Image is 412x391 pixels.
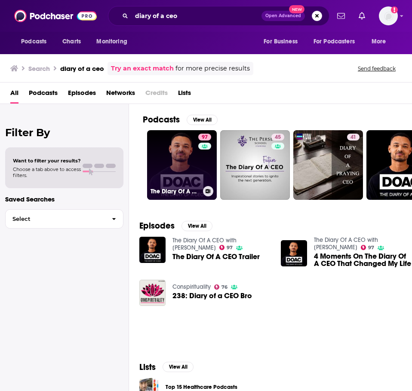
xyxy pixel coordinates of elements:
[90,34,138,50] button: open menu
[172,253,260,260] a: The Diary Of A CEO Trailer
[13,158,81,164] span: Want to filter your results?
[172,237,237,251] a: The Diary Of A CEO with Steven Bartlett
[372,36,386,48] span: More
[368,246,374,250] span: 97
[29,86,58,104] a: Podcasts
[314,36,355,48] span: For Podcasters
[10,86,18,104] a: All
[106,86,135,104] a: Networks
[139,280,166,306] img: 238: Diary of a CEO Bro
[289,5,304,13] span: New
[220,130,290,200] a: 45
[14,8,97,24] img: Podchaser - Follow, Share and Rate Podcasts
[271,134,284,141] a: 45
[163,362,194,372] button: View All
[265,14,301,18] span: Open Advanced
[261,11,305,21] button: Open AdvancedNew
[5,126,123,139] h2: Filter By
[202,133,208,142] span: 97
[57,34,86,50] a: Charts
[5,195,123,203] p: Saved Searches
[151,188,200,195] h3: The Diary Of A CEO with [PERSON_NAME]
[275,133,281,142] span: 45
[13,166,81,178] span: Choose a tab above to access filters.
[96,36,127,48] span: Monitoring
[361,245,375,250] a: 97
[219,245,233,250] a: 97
[347,134,360,141] a: 41
[391,6,398,13] svg: Add a profile image
[227,246,233,250] span: 97
[334,9,348,23] a: Show notifications dropdown
[108,6,329,26] div: Search podcasts, credits, & more...
[351,133,356,142] span: 41
[221,285,228,289] span: 76
[172,283,211,290] a: Conspirituality
[181,221,212,231] button: View All
[366,34,397,50] button: open menu
[293,130,363,200] a: 41
[6,216,105,222] span: Select
[198,134,211,141] a: 97
[258,34,308,50] button: open menu
[139,220,175,231] h2: Episodes
[264,36,298,48] span: For Business
[62,36,81,48] span: Charts
[355,9,369,23] a: Show notifications dropdown
[139,220,212,231] a: EpisodesView All
[28,64,50,73] h3: Search
[187,115,218,125] button: View All
[147,130,217,200] a: 97The Diary Of A CEO with [PERSON_NAME]
[214,284,228,290] a: 76
[379,6,398,25] button: Show profile menu
[379,6,398,25] img: User Profile
[139,362,156,373] h2: Lists
[21,36,46,48] span: Podcasts
[172,292,252,299] a: 238: Diary of a CEO Bro
[15,34,58,50] button: open menu
[175,64,250,73] span: for more precise results
[143,114,180,125] h2: Podcasts
[111,64,174,73] a: Try an exact match
[132,9,261,23] input: Search podcasts, credits, & more...
[143,114,218,125] a: PodcastsView All
[379,6,398,25] span: Logged in as GregKubie
[314,236,378,251] a: The Diary Of A CEO with Steven Bartlett
[314,253,412,267] a: 4 Moments On The Diary Of A CEO That Changed My Life
[308,34,367,50] button: open menu
[355,65,398,72] button: Send feedback
[178,86,191,104] a: Lists
[139,237,166,263] img: The Diary Of A CEO Trailer
[145,86,168,104] span: Credits
[139,362,194,373] a: ListsView All
[60,64,104,73] h3: diary of a ceo
[5,209,123,229] button: Select
[68,86,96,104] a: Episodes
[281,240,307,266] img: 4 Moments On The Diary Of A CEO That Changed My Life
